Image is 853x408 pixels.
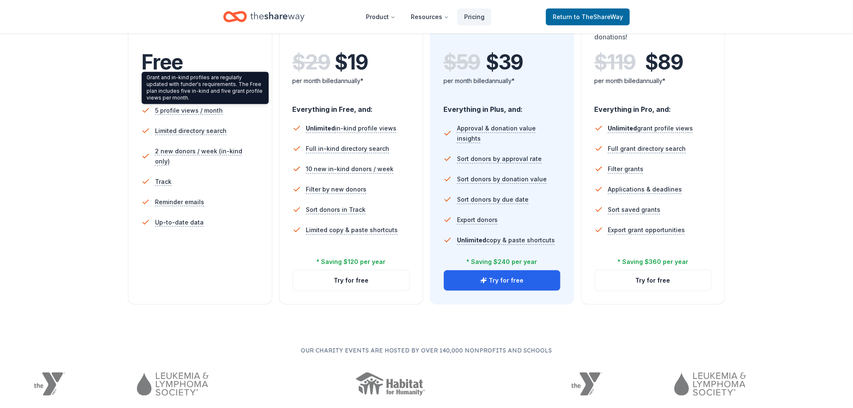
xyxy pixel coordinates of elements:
[293,22,410,45] div: You're actively soliciting donations.
[141,22,259,45] div: Come see what we're all about.
[155,146,259,167] span: 2 new donors / week (in-kind only)
[486,50,523,74] span: $ 39
[442,372,485,396] img: National PTA
[443,76,561,86] div: per month billed annually*
[155,126,227,136] span: Limited directory search
[457,8,491,25] a: Pricing
[595,270,712,291] button: Try for free
[595,97,712,115] div: Everything in Pro, and:
[608,125,637,132] span: Unlimited
[404,8,456,25] button: Resources
[306,184,367,194] span: Filter by new donors
[316,257,385,267] div: * Saving $120 per year
[306,125,397,132] span: in-kind profile views
[546,8,630,25] a: Returnto TheShareWay
[155,105,223,116] span: 5 profile views / month
[553,12,623,22] span: Return
[574,13,623,20] span: to TheShareWay
[608,205,661,215] span: Sort saved grants
[155,197,204,207] span: Reminder emails
[618,257,688,267] div: * Saving $360 per year
[34,345,819,355] p: Our charity events are hosted by over 140,000 nonprofits and schools
[674,372,746,396] img: Leukemia & Lymphoma Society
[359,7,491,27] nav: Main
[355,372,425,396] img: Habitat for Humanity
[34,372,65,396] img: YMCA
[457,154,542,164] span: Sort donors by approval rate
[645,50,683,74] span: $ 89
[141,50,183,75] span: Free
[306,164,394,174] span: 10 new in-kind donors / week
[293,270,410,291] button: Try for free
[595,22,712,45] div: You want grants and in-kind donations!
[457,215,498,225] span: Export donors
[155,177,172,187] span: Track
[608,184,682,194] span: Applications & deadlines
[608,144,686,154] span: Full grant directory search
[359,8,402,25] button: Product
[293,76,410,86] div: per month billed annually*
[293,97,410,115] div: Everything in Free, and:
[142,72,269,104] div: Grant and in-kind profiles are regularly updated with funder's requirements. The Free plan includ...
[457,236,555,244] span: copy & paste shortcuts
[571,372,602,396] img: YMCA
[457,194,529,205] span: Sort donors by due date
[444,270,560,291] button: Try for free
[595,76,712,86] div: per month billed annually*
[223,7,305,27] a: Home
[608,164,644,174] span: Filter grants
[457,236,486,244] span: Unlimited
[443,97,561,115] div: Everything in Plus, and:
[335,50,368,74] span: $ 19
[457,123,561,144] span: Approval & donation value insights
[457,174,547,184] span: Sort donors by donation value
[467,257,537,267] div: * Saving $240 per year
[137,372,208,396] img: Leukemia & Lymphoma Society
[306,125,335,132] span: Unlimited
[226,372,338,396] img: The Children's Hospital of Philadelphia
[306,144,390,154] span: Full in-kind directory search
[155,217,204,228] span: Up-to-date data
[608,125,693,132] span: grant profile views
[443,22,561,45] div: You want to save even more time.
[82,372,120,396] img: American Cancer Society
[619,372,658,396] img: American Cancer Society
[608,225,685,235] span: Export grant opportunities
[306,225,398,235] span: Limited copy & paste shortcuts
[306,205,366,215] span: Sort donors in Track
[501,372,554,396] img: Smithsonian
